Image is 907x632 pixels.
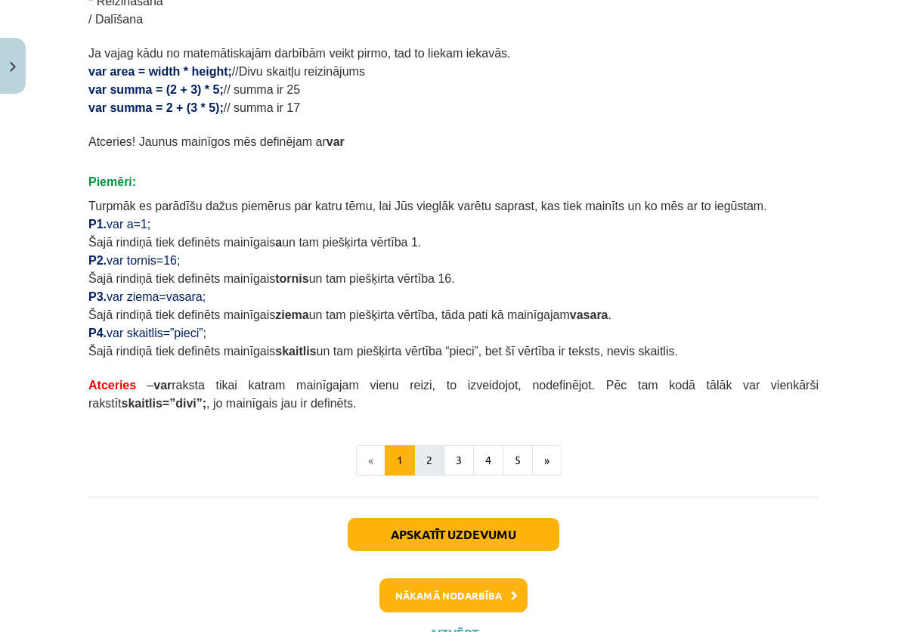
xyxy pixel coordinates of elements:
span: / Dalīšana [88,13,143,26]
span: Piemēri: [88,175,136,188]
b: ziema [275,308,308,321]
b: vasara [570,308,608,321]
span: //Divu skaitļu reizinājums [232,65,365,78]
img: icon-close-lesson-0947bae3869378f0d4975bcd49f059093ad1ed9edebbc8119c70593378902aed.svg [10,62,16,72]
span: var tornis=16; [107,254,180,267]
button: Apskatīt uzdevumu [348,518,559,551]
span: var a=1; [107,218,150,231]
b: var [153,379,172,392]
b: var [327,135,345,148]
span: var summa = (2 + 3) * 5; [88,83,224,96]
span: Atceries [88,379,136,392]
span: Ja vajag kādu no matemātiskajām darbībām veikt pirmo, tad to liekam iekavās. [88,47,510,60]
button: 2 [414,445,444,476]
button: 5 [503,445,533,476]
span: var skaitlis=”pieci”; [107,327,206,339]
span: P2. [88,254,107,267]
button: Nākamā nodarbība [379,578,528,613]
span: Turpmāk es parādīšu dažus piemērus par katru tēmu, lai Jūs vieglāk varētu saprast, kas tiek mainī... [88,200,767,212]
nav: Page navigation example [88,445,819,476]
span: Šajā rindiņā tiek definēts mainīgais un tam piešķirta vērtība, tāda pati kā mainīgajam . [88,308,611,321]
button: 4 [473,445,503,476]
span: Šajā rindiņā tiek definēts mainīgais un tam piešķirta vērtība 1. [88,236,421,249]
span: Šajā rindiņā tiek definēts mainīgais un tam piešķirta vērtība 16. [88,272,455,285]
span: Atceries! Jaunus mainīgos mēs definējam ar [88,135,345,148]
span: P1. [88,218,107,231]
span: P4. [88,327,107,339]
b: a [275,236,282,249]
span: // summa ir 17 [224,101,300,114]
button: 3 [444,445,474,476]
span: P3. [88,290,107,303]
span: // summa ir 25 [224,83,300,96]
span: var summa = 2 + (3 * 5); [88,101,224,114]
span: var area = width * height; [88,65,232,78]
span: – raksta tikai katram mainīgajam vienu reizi, to izveidojot, nodefinējot. Pēc tam kodā tālāk var ... [88,379,819,410]
span: Šajā rindiņā tiek definēts mainīgais un tam piešķirta vērtība “pieci”, bet šī vērtība ir teksts, ... [88,345,678,358]
button: » [532,445,562,476]
b: skaitlis [275,345,316,358]
span: var ziema=vasara; [107,290,206,303]
button: 1 [385,445,415,476]
b: tornis [275,272,308,285]
b: skaitlis=”divi”; [122,397,207,410]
